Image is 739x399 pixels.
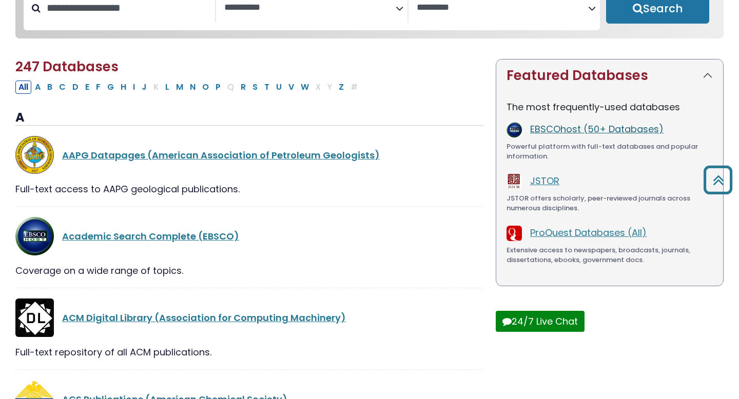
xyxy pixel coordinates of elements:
[699,170,736,189] a: Back to Top
[507,142,713,162] div: Powerful platform with full-text databases and popular information.
[187,81,199,94] button: Filter Results N
[173,81,186,94] button: Filter Results M
[249,81,261,94] button: Filter Results S
[507,245,713,265] div: Extensive access to newspapers, broadcasts, journals, dissertations, ebooks, government docs.
[496,59,723,92] button: Featured Databases
[212,81,224,94] button: Filter Results P
[15,264,483,277] div: Coverage on a wide range of topics.
[130,81,138,94] button: Filter Results I
[162,81,172,94] button: Filter Results L
[417,3,588,13] textarea: Search
[238,81,249,94] button: Filter Results R
[507,100,713,114] p: The most frequently-used databases
[139,81,150,94] button: Filter Results J
[224,3,396,13] textarea: Search
[32,81,44,94] button: Filter Results A
[285,81,297,94] button: Filter Results V
[118,81,129,94] button: Filter Results H
[199,81,212,94] button: Filter Results O
[93,81,104,94] button: Filter Results F
[69,81,82,94] button: Filter Results D
[44,81,55,94] button: Filter Results B
[62,311,346,324] a: ACM Digital Library (Association for Computing Machinery)
[15,57,119,76] span: 247 Databases
[530,226,647,239] a: ProQuest Databases (All)
[530,174,559,187] a: JSTOR
[82,81,92,94] button: Filter Results E
[62,149,380,162] a: AAPG Datapages (American Association of Petroleum Geologists)
[261,81,273,94] button: Filter Results T
[104,81,117,94] button: Filter Results G
[496,311,585,332] button: 24/7 Live Chat
[507,193,713,213] div: JSTOR offers scholarly, peer-reviewed journals across numerous disciplines.
[273,81,285,94] button: Filter Results U
[62,230,239,243] a: Academic Search Complete (EBSCO)
[15,182,483,196] div: Full-text access to AAPG geological publications.
[15,80,362,93] div: Alpha-list to filter by first letter of database name
[298,81,312,94] button: Filter Results W
[15,110,483,126] h3: A
[530,123,664,135] a: EBSCOhost (50+ Databases)
[336,81,347,94] button: Filter Results Z
[56,81,69,94] button: Filter Results C
[15,345,483,359] div: Full-text repository of all ACM publications.
[15,81,31,94] button: All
